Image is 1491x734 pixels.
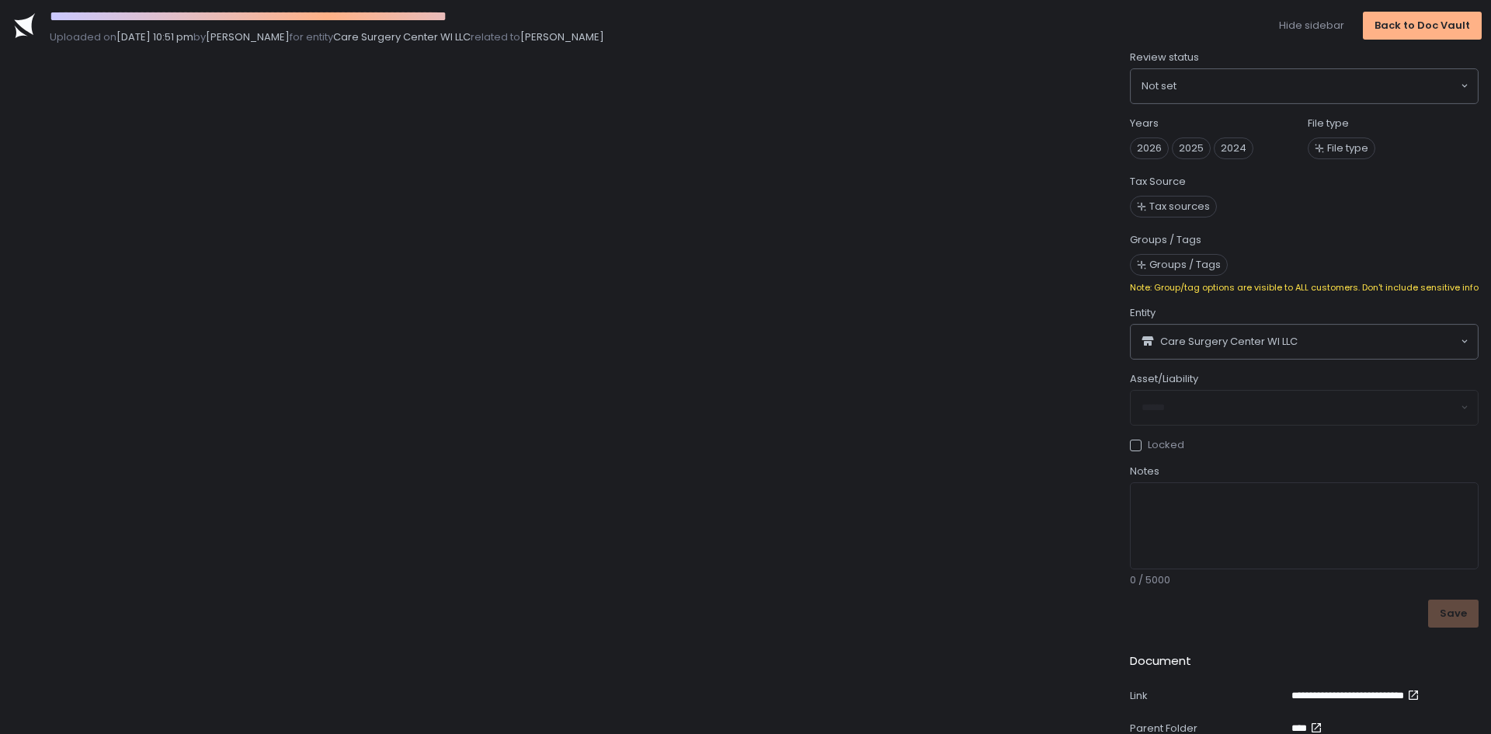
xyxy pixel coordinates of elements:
[193,30,206,44] span: by
[50,30,116,44] span: Uploaded on
[1131,69,1478,103] div: Search for option
[1172,137,1211,159] span: 2025
[1176,78,1459,94] input: Search for option
[1142,78,1176,94] span: Not set
[1130,372,1198,386] span: Asset/Liability
[1308,117,1349,130] label: File type
[1131,325,1478,359] div: Search for option
[1375,19,1470,33] div: Back to Doc Vault
[1149,258,1221,272] span: Groups / Tags
[1130,306,1156,320] span: Entity
[471,30,520,44] span: related to
[1130,175,1186,189] label: Tax Source
[1327,141,1368,155] span: File type
[520,30,604,44] span: [PERSON_NAME]
[116,30,193,44] span: [DATE] 10:51 pm
[1130,689,1285,703] div: Link
[290,30,333,44] span: for entity
[1279,19,1344,33] button: Hide sidebar
[333,30,471,44] span: Care Surgery Center WI LLC
[1160,335,1298,349] span: Care Surgery Center WI LLC
[1130,573,1479,587] div: 0 / 5000
[1298,334,1459,350] input: Search for option
[1149,200,1210,214] span: Tax sources
[1363,12,1482,40] button: Back to Doc Vault
[1130,137,1169,159] span: 2026
[1130,282,1479,294] div: Note: Group/tag options are visible to ALL customers. Don't include sensitive info
[1130,233,1201,247] label: Groups / Tags
[206,30,290,44] span: [PERSON_NAME]
[1130,50,1199,64] span: Review status
[1130,652,1191,670] h2: Document
[1130,117,1159,130] label: Years
[1214,137,1253,159] span: 2024
[1130,464,1159,478] span: Notes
